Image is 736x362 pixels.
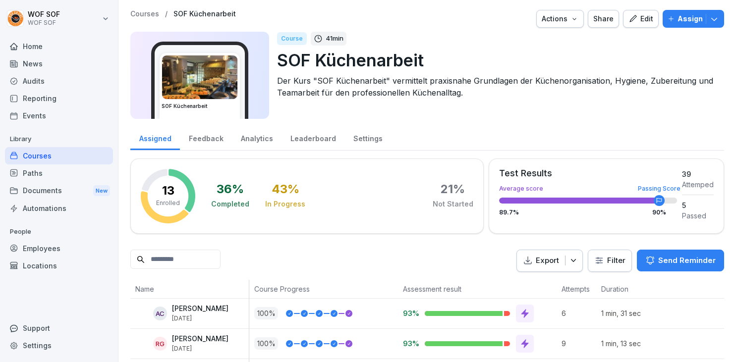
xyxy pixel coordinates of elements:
div: 89.7 % [499,209,677,215]
a: Home [5,38,113,55]
button: Actions [536,10,584,28]
button: Send Reminder [637,250,724,271]
a: Employees [5,240,113,257]
a: Paths [5,164,113,182]
p: 100 % [254,307,278,319]
p: SOF Küchenarbeit [277,48,716,73]
p: 1 min, 13 sec [601,338,646,349]
p: People [5,224,113,240]
p: Enrolled [156,199,180,207]
a: Settings [344,125,391,150]
a: DocumentsNew [5,182,113,200]
p: 41 min [326,34,343,44]
a: Assigned [130,125,180,150]
div: Passing Score [638,186,680,192]
p: 1 min, 31 sec [601,308,646,318]
p: / [165,10,168,18]
div: Actions [542,13,578,24]
div: Not Started [433,199,473,209]
div: Filter [594,256,625,265]
a: Settings [5,337,113,354]
button: Filter [588,250,631,271]
p: Name [135,284,244,294]
p: WOF SOF [28,19,60,26]
p: Assessment result [403,284,552,294]
p: 6 [562,308,596,318]
button: Assign [663,10,724,28]
button: Share [588,10,619,28]
a: Reporting [5,90,113,107]
div: In Progress [265,199,305,209]
p: Course Progress [254,284,393,294]
a: Automations [5,200,113,217]
a: Feedback [180,125,232,150]
p: WOF SOF [28,10,60,19]
p: Send Reminder [658,255,716,266]
div: Support [5,319,113,337]
p: Attempts [562,284,591,294]
p: 13 [162,185,174,197]
div: 90 % [652,209,666,215]
p: 100 % [254,337,278,350]
p: Library [5,131,113,147]
div: Course [277,32,307,45]
h3: SOF Küchenarbeit [162,103,238,110]
p: Assign [678,13,703,24]
div: 5 [682,200,714,210]
p: 93% [403,339,417,348]
div: 43 % [272,183,299,195]
p: [DATE] [172,345,228,352]
p: 93% [403,309,417,318]
p: Export [536,255,559,266]
div: Test Results [499,169,677,178]
a: Events [5,107,113,124]
div: Share [593,13,614,24]
a: Audits [5,72,113,90]
div: Average score [499,186,677,192]
div: Passed [682,210,714,221]
a: Analytics [232,125,282,150]
a: SOF Küchenarbeit [173,10,236,18]
p: [PERSON_NAME] [172,335,228,343]
div: Completed [211,199,249,209]
p: Duration [601,284,641,294]
p: Der Kurs "SOF Küchenarbeit" vermittelt praxisnahe Grundlagen der Küchenorganisation, Hygiene, Zub... [277,75,716,99]
button: Export [516,250,583,272]
a: Locations [5,257,113,274]
a: Leaderboard [282,125,344,150]
div: 21 % [441,183,465,195]
div: Attemped [682,179,714,190]
div: Documents [5,182,113,200]
p: [DATE] [172,315,228,322]
div: 36 % [217,183,244,195]
a: Courses [5,147,113,164]
div: Edit [628,13,653,24]
img: tqwtw9r94l6pcd0yz7rr6nlj.png [162,55,237,99]
button: Edit [623,10,659,28]
div: RG [153,337,167,351]
a: News [5,55,113,72]
p: [PERSON_NAME] [172,305,228,313]
a: Courses [130,10,159,18]
div: AC [153,307,167,320]
div: 39 [682,169,714,179]
p: 9 [562,338,596,349]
